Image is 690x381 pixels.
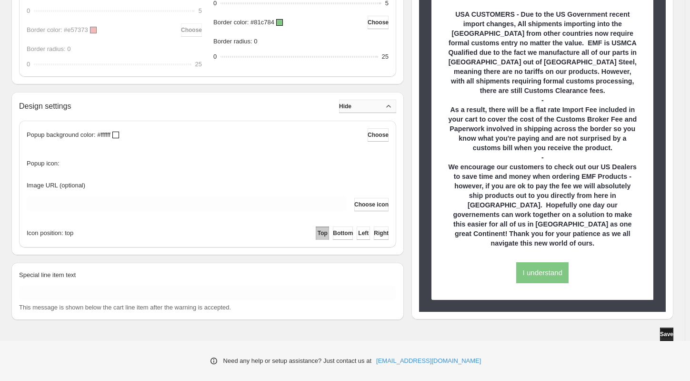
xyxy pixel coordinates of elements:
[316,227,329,240] button: Top
[368,131,389,139] span: Choose
[374,227,389,240] button: Right
[339,103,351,110] span: Hide
[358,229,369,237] span: Left
[4,8,372,144] body: Rich Text Area. Press ALT-0 for help.
[368,128,389,142] button: Choose
[357,227,370,240] button: Left
[368,16,389,29] button: Choose
[213,18,274,27] p: Border color: #81c784
[213,53,217,60] span: 0
[660,330,673,338] span: Save
[333,227,353,240] button: Bottom
[27,182,85,189] span: Image URL (optional)
[541,154,544,161] strong: -
[19,102,71,111] h2: Design settings
[27,228,73,238] span: Icon position: top
[318,229,328,237] span: Top
[27,130,110,140] p: Popup background color: #ffffff
[448,106,637,152] strong: As a result, there will be a flat rate Import Fee included in your cart to cover the cost of the ...
[339,100,396,113] button: Hide
[449,10,637,94] strong: USA CUSTOMERS - Due to the US Government recent import changes, All shipments importing into the ...
[27,159,60,168] span: Popup icon:
[376,356,481,366] a: [EMAIL_ADDRESS][DOMAIN_NAME]
[19,271,76,278] span: Special line item text
[354,198,389,211] button: Choose icon
[382,52,389,62] div: 25
[333,229,353,237] span: Bottom
[449,163,637,247] strong: We encourage our customers to check out our US Dealers to save time and money when ordering EMF P...
[368,19,389,26] span: Choose
[19,304,231,311] span: This message is shown below the cart line item after the warning is accepted.
[354,201,389,208] span: Choose icon
[516,262,569,283] button: I understand
[660,328,673,341] button: Save
[374,229,389,237] span: Right
[541,96,544,104] strong: -
[213,38,258,45] span: Border radius: 0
